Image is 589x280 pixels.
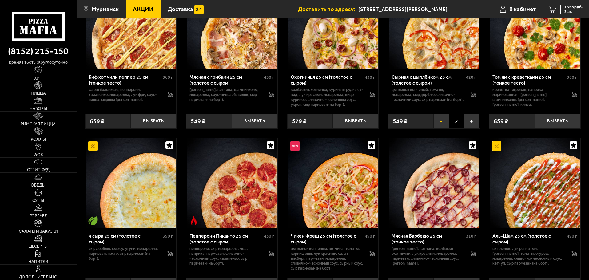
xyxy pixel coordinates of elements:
[494,117,508,125] span: 659 ₽
[194,5,204,14] img: 15daf4d41897b9f0e9f617042186c801.svg
[89,74,161,86] div: Биф хот чили пеппер 25 см (тонкое тесто)
[85,138,177,228] a: АкционныйВегетарианское блюдо4 сыра 25 см (толстое с сыром)
[492,246,565,266] p: цыпленок, лук репчатый, [PERSON_NAME], томаты, огурец, моцарелла, сливочно-чесночный соус, кетчуп...
[365,75,375,80] span: 430 г
[333,114,378,129] button: Выбрать
[567,234,577,239] span: 490 г
[564,10,583,14] span: 3 шт.
[492,233,565,245] div: Аль-Шам 25 см (толстое с сыром)
[19,275,58,279] span: Дополнительно
[86,138,176,228] img: 4 сыра 25 см (толстое с сыром)
[564,5,583,9] span: 1365 руб.
[466,75,476,80] span: 420 г
[392,246,464,266] p: [PERSON_NAME], ветчина, колбаски охотничьи, лук красный, моцарелла, пармезан, сливочно-чесночный ...
[189,74,262,86] div: Мясная с грибами 25 см (толстое с сыром)
[298,6,358,12] span: Доставить по адресу:
[358,4,476,15] input: Ваш адрес доставки
[32,199,44,203] span: Супы
[89,87,161,102] p: фарш болоньезе, пепперони, халапеньо, моцарелла, лук фри, соус-пицца, сырный [PERSON_NAME].
[89,246,161,261] p: сыр дорблю, сыр сулугуни, моцарелла, пармезан, песто, сыр пармезан (на борт).
[191,117,205,125] span: 549 ₽
[187,138,277,228] img: Пепперони Пиканто 25 см (толстое с сыром)
[163,234,173,239] span: 390 г
[535,114,580,129] button: Выбрать
[30,107,47,111] span: Наборы
[264,75,274,80] span: 430 г
[133,6,153,12] span: Акции
[466,234,476,239] span: 310 г
[30,214,47,218] span: Горячее
[90,117,105,125] span: 639 ₽
[92,6,119,12] span: Мурманск
[34,76,42,81] span: Хит
[290,141,300,151] img: Новинка
[287,138,379,228] a: НовинкаЧикен Фреш 25 см (толстое с сыром)
[31,137,46,142] span: Роллы
[393,117,408,125] span: 549 ₽
[492,87,565,107] p: креветка тигровая, паприка маринованная, [PERSON_NAME], шампиньоны, [PERSON_NAME], [PERSON_NAME],...
[291,87,364,107] p: колбаски охотничьи, куриная грудка су-вид, лук красный, моцарелла, яйцо куриное, сливочно-чесночн...
[489,138,580,228] a: АкционныйАль-Шам 25 см (толстое с сыром)
[19,229,58,234] span: Салаты и закуски
[264,234,274,239] span: 430 г
[89,233,161,245] div: 4 сыра 25 см (толстое с сыром)
[28,260,48,264] span: Напитки
[434,114,449,129] button: −
[189,246,262,266] p: пепперони, сыр Моцарелла, мед, паприка, пармезан, сливочно-чесночный соус, халапеньо, сыр пармеза...
[389,138,479,228] img: Мясная Барбекю 25 см (тонкое тесто)
[88,141,98,151] img: Акционный
[365,234,375,239] span: 490 г
[189,216,198,225] img: Острое блюдо
[291,233,364,245] div: Чикен Фреш 25 см (толстое с сыром)
[358,4,476,15] span: Мурманск, улица Капитана Маклакова, 51, подъезд 1
[131,114,176,129] button: Выбрать
[291,246,364,271] p: цыпленок копченый, ветчина, томаты, корнишоны, лук красный, салат айсберг, пармезан, моцарелла, с...
[31,91,46,96] span: Пицца
[567,75,577,80] span: 360 г
[27,168,50,172] span: Стрит-фуд
[21,122,56,126] span: Римская пицца
[464,114,479,129] button: +
[388,138,480,228] a: Мясная Барбекю 25 см (тонкое тесто)
[189,87,262,102] p: [PERSON_NAME], ветчина, шампиньоны, моцарелла, соус-пицца, базилик, сыр пармезан (на борт).
[392,74,464,86] div: Сырная с цыплёнком 25 см (толстое с сыром)
[292,117,307,125] span: 579 ₽
[189,233,262,245] div: Пепперони Пиканто 25 см (толстое с сыром)
[31,183,46,187] span: Обеды
[288,138,378,228] img: Чикен Фреш 25 см (толстое с сыром)
[291,74,364,86] div: Охотничья 25 см (толстое с сыром)
[492,141,501,151] img: Акционный
[392,233,464,245] div: Мясная Барбекю 25 см (тонкое тесто)
[490,138,580,228] img: Аль-Шам 25 см (толстое с сыром)
[392,87,464,102] p: цыпленок копченый, томаты, моцарелла, сыр дорблю, сливочно-чесночный соус, сыр пармезан (на борт).
[449,114,464,129] span: 2
[232,114,277,129] button: Выбрать
[34,153,43,157] span: WOK
[29,244,48,249] span: Десерты
[168,6,193,12] span: Доставка
[186,138,277,228] a: Острое блюдоПепперони Пиканто 25 см (толстое с сыром)
[163,75,173,80] span: 360 г
[492,74,565,86] div: Том ям с креветками 25 см (тонкое тесто)
[88,216,98,225] img: Вегетарианское блюдо
[509,6,536,12] span: В кабинет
